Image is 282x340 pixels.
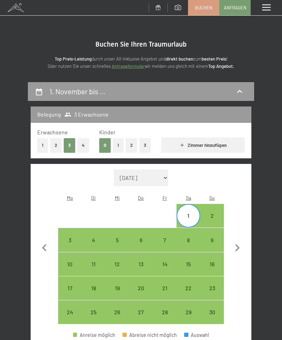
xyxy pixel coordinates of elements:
[177,300,200,324] div: Abreise möglich
[201,237,223,260] div: 9
[58,276,82,300] div: Abreise möglich
[49,87,105,96] h2: 1. November bis …
[82,252,105,276] div: Tue Nov 11 2025
[177,237,199,260] div: 8
[200,252,224,276] div: Sun Nov 16 2025
[177,252,200,276] div: Abreise möglich
[105,228,129,252] div: Abreise möglich
[55,56,92,62] strong: Top Preis-Leistung
[177,204,200,228] div: Sat Nov 01 2025
[220,0,250,15] a: Anfragen
[201,261,223,284] div: 16
[99,129,116,135] span: Kinder
[139,138,151,152] button: 3
[105,228,129,252] div: Wed Nov 05 2025
[177,276,200,300] div: Abreise möglich
[154,237,176,260] div: 7
[64,138,75,152] button: 3
[67,195,73,201] abbr: Montag
[82,300,105,324] div: Tue Nov 25 2025
[186,195,191,201] abbr: Samstag
[99,138,111,152] button: 0
[129,276,153,300] div: Abreise möglich
[177,228,200,252] div: Sat Nov 08 2025
[112,63,145,69] a: Anfrageformular
[200,228,224,252] div: Sun Nov 09 2025
[106,309,128,332] div: 26
[202,56,226,62] strong: besten Preis
[153,276,177,300] div: Fri Nov 21 2025
[129,300,153,324] div: Thu Nov 27 2025
[130,237,152,260] div: 6
[130,309,152,332] div: 27
[113,138,124,152] button: 1
[153,252,177,276] div: Fri Nov 14 2025
[123,333,177,338] div: Abreise nicht möglich
[82,252,105,276] div: Abreise möglich
[115,195,120,201] abbr: Mittwoch
[230,169,245,324] button: Nächster Monat
[201,309,223,332] div: 30
[201,285,223,308] div: 23
[82,300,105,324] div: Abreise möglich
[105,252,129,276] div: Abreise möglich
[200,276,224,300] div: Abreise möglich
[184,333,209,338] div: Auswahl
[73,333,115,338] div: Anreise möglich
[129,228,153,252] div: Abreise möglich
[200,204,224,228] div: Abreise möglich
[200,228,224,252] div: Abreise möglich
[105,252,129,276] div: Wed Nov 12 2025
[58,276,82,300] div: Mon Nov 17 2025
[138,195,144,201] abbr: Donnerstag
[82,228,105,252] div: Abreise möglich
[59,237,81,260] div: 3
[59,261,81,284] div: 10
[129,252,153,276] div: Abreise möglich
[130,285,152,308] div: 20
[105,276,129,300] div: Abreise möglich
[200,276,224,300] div: Sun Nov 23 2025
[208,63,234,69] strong: Top Angebot.
[177,309,199,332] div: 29
[129,276,153,300] div: Thu Nov 20 2025
[163,195,167,201] abbr: Freitag
[177,261,199,284] div: 15
[129,252,153,276] div: Thu Nov 13 2025
[58,228,82,252] div: Abreise möglich
[106,237,128,260] div: 5
[106,285,128,308] div: 19
[126,138,137,152] button: 2
[177,276,200,300] div: Sat Nov 22 2025
[154,285,176,308] div: 21
[105,300,129,324] div: Abreise möglich
[82,276,105,300] div: Tue Nov 18 2025
[58,252,82,276] div: Abreise möglich
[58,228,82,252] div: Mon Nov 03 2025
[77,138,89,152] button: 4
[177,300,200,324] div: Sat Nov 29 2025
[28,55,254,70] p: durch unser All-inklusive Angebot und zum ! Oder nutzen Sie unser schnelles wir melden uns gleich...
[106,261,128,284] div: 12
[129,228,153,252] div: Thu Nov 06 2025
[177,252,200,276] div: Sat Nov 15 2025
[209,195,215,201] abbr: Sonntag
[58,300,82,324] div: Abreise möglich
[177,213,199,235] div: 1
[224,5,246,11] span: Anfragen
[37,138,48,152] button: 1
[153,300,177,324] div: Abreise möglich
[105,300,129,324] div: Wed Nov 26 2025
[59,285,81,308] div: 17
[200,300,224,324] div: Abreise möglich
[58,252,82,276] div: Mon Nov 10 2025
[200,300,224,324] div: Sun Nov 30 2025
[153,228,177,252] div: Abreise möglich
[177,285,199,308] div: 22
[130,261,152,284] div: 13
[83,261,105,284] div: 11
[153,228,177,252] div: Fri Nov 07 2025
[153,300,177,324] div: Fri Nov 28 2025
[177,204,200,228] div: Abreise möglich
[161,137,245,153] button: Zimmer hinzufügen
